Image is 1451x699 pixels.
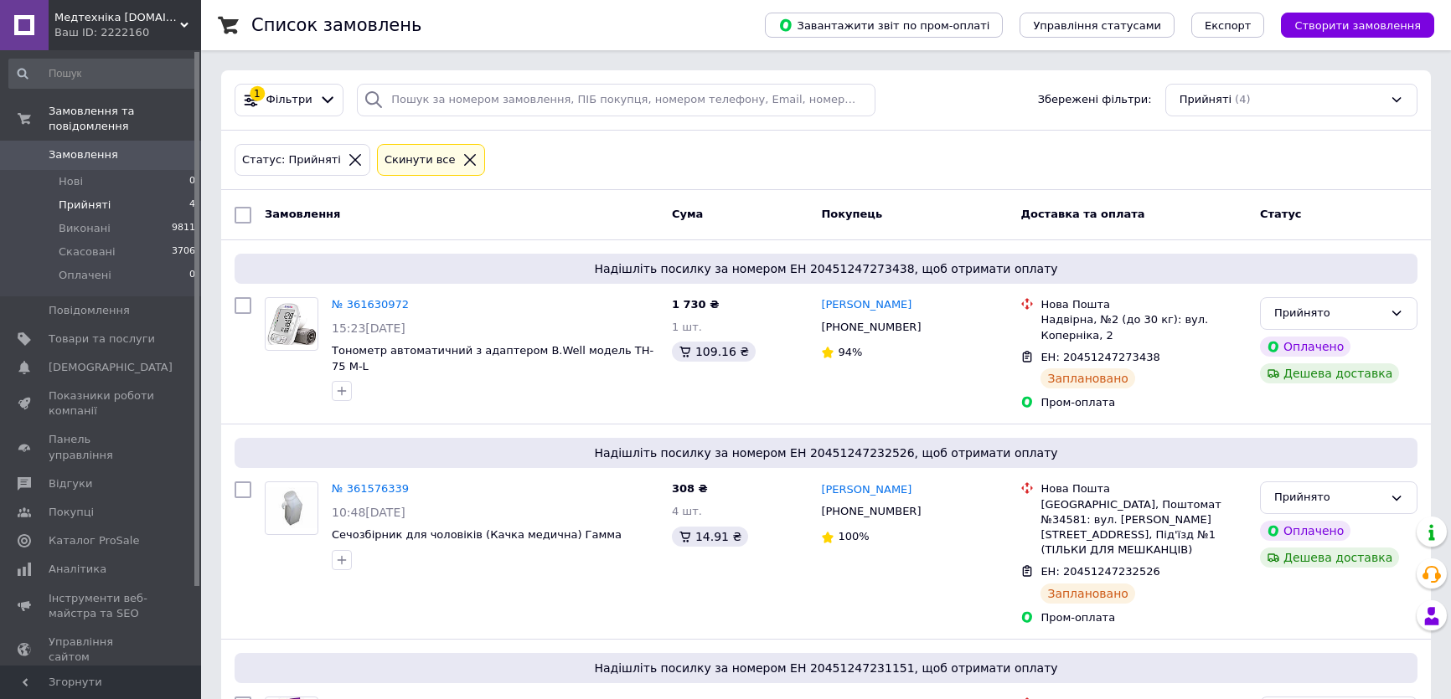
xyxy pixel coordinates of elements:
[189,198,195,213] span: 4
[1281,13,1434,38] button: Створити замовлення
[59,174,83,189] span: Нові
[241,660,1411,676] span: Надішліть посилку за номером ЕН 20451247231151, щоб отримати оплату
[251,15,421,35] h1: Список замовлень
[8,59,197,89] input: Пошук
[381,152,459,169] div: Cкинути все
[266,487,318,530] img: Фото товару
[1033,19,1161,32] span: Управління статусами
[54,25,201,40] div: Ваш ID: 2222160
[49,388,155,419] span: Показники роботи компанії
[241,445,1411,461] span: Надішліть посилку за номером ЕН 20451247232526, щоб отримати оплату
[250,86,265,101] div: 1
[49,635,155,665] span: Управління сайтом
[49,533,139,548] span: Каталог ProSale
[332,321,405,335] span: 15:23[DATE]
[1235,93,1250,105] span: (4)
[1040,610,1247,625] div: Пром-оплата
[1040,368,1135,388] div: Заплановано
[1205,19,1252,32] span: Експорт
[818,501,924,522] div: [PHONE_NUMBER]
[672,505,702,517] span: 4 шт.
[332,298,409,311] a: № 361630972
[1260,547,1399,568] div: Дешева доставка
[59,221,111,236] span: Виконані
[266,303,318,345] img: Фото товару
[332,528,622,541] a: Сечозбірник для чоловіків (Качка медична) Гамма
[332,506,405,519] span: 10:48[DATE]
[1040,312,1247,342] div: Надвірна, №2 (до 30 кг): вул. Коперніка, 2
[1260,337,1350,357] div: Оплачено
[1260,521,1350,541] div: Оплачено
[172,221,195,236] span: 9811
[54,10,180,25] span: Медтехніка Medzabota.com.ua
[265,297,318,351] a: Фото товару
[59,198,111,213] span: Прийняті
[239,152,344,169] div: Статус: Прийняті
[672,321,702,333] span: 1 шт.
[1040,395,1247,410] div: Пром-оплата
[49,360,173,375] span: [DEMOGRAPHIC_DATA]
[189,174,195,189] span: 0
[1040,497,1247,558] div: [GEOGRAPHIC_DATA], Поштомат №34581: вул. [PERSON_NAME][STREET_ADDRESS], Під'їзд №1 (ТІЛЬКИ ДЛЯ МЕ...
[1040,351,1159,363] span: ЕН: 20451247273438
[838,530,869,542] span: 100%
[49,147,118,162] span: Замовлення
[265,208,340,220] span: Замовлення
[765,13,1003,38] button: Завантажити звіт по пром-оплаті
[241,260,1411,277] span: Надішліть посилку за номером ЕН 20451247273438, щоб отримати оплату
[1180,92,1232,108] span: Прийняті
[189,268,195,283] span: 0
[1040,297,1247,312] div: Нова Пошта
[332,344,653,373] a: Тонометр автоматичний з адаптером B.Well модель TH-75 M-L
[1260,208,1302,220] span: Статус
[49,432,155,462] span: Панель управління
[332,482,409,495] a: № 361576339
[265,481,318,535] a: Фото товару
[1020,13,1175,38] button: Управління статусами
[838,346,862,358] span: 94%
[49,104,201,134] span: Замовлення та повідомлення
[59,244,116,260] span: Скасовані
[672,298,719,311] span: 1 730 ₴
[1040,481,1247,496] div: Нова Пошта
[1294,19,1421,32] span: Створити замовлення
[49,562,106,577] span: Аналітика
[1040,565,1159,578] span: ЕН: 20451247232526
[821,208,882,220] span: Покупець
[1274,305,1383,322] div: Прийнято
[778,18,989,33] span: Завантажити звіт по пром-оплаті
[49,591,155,621] span: Інструменти веб-майстра та SEO
[1038,92,1152,108] span: Збережені фільтри:
[1264,18,1434,31] a: Створити замовлення
[672,527,748,547] div: 14.91 ₴
[1260,363,1399,383] div: Дешева доставка
[672,342,756,362] div: 109.16 ₴
[357,84,875,116] input: Пошук за номером замовлення, ПІБ покупця, номером телефону, Email, номером накладної
[49,476,92,491] span: Відгуки
[49,332,155,347] span: Товари та послуги
[172,244,195,260] span: 3706
[1020,208,1144,220] span: Доставка та оплата
[49,303,130,318] span: Повідомлення
[1274,489,1383,506] div: Прийнято
[672,482,708,495] span: 308 ₴
[49,505,94,520] span: Покупці
[672,208,703,220] span: Cума
[821,482,911,498] a: [PERSON_NAME]
[266,92,312,108] span: Фільтри
[1191,13,1265,38] button: Експорт
[821,297,911,313] a: [PERSON_NAME]
[59,268,111,283] span: Оплачені
[818,316,924,338] div: [PHONE_NUMBER]
[1040,583,1135,604] div: Заплановано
